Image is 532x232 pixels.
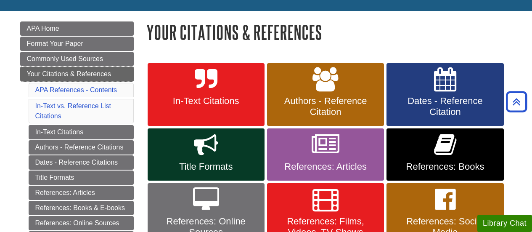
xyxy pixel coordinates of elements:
a: Dates - Reference Citation [386,63,503,126]
a: References: Articles [267,128,384,181]
a: Back to Top [503,96,530,107]
span: Your Citations & References [27,70,111,77]
a: Authors - Reference Citation [267,63,384,126]
a: In-Text vs. Reference List Citations [35,102,111,120]
button: Library Chat [477,215,532,232]
a: References: Articles [29,186,134,200]
span: Commonly Used Sources [27,55,103,62]
a: Dates - Reference Citations [29,155,134,170]
span: Format Your Paper [27,40,83,47]
a: References: Books [386,128,503,181]
a: References: Books & E-books [29,201,134,215]
a: In-Text Citations [148,63,265,126]
a: Authors - Reference Citations [29,140,134,155]
a: Commonly Used Sources [20,52,134,66]
span: References: Books [393,161,497,172]
a: APA References - Contents [35,86,117,93]
a: Title Formats [148,128,265,181]
h1: Your Citations & References [146,21,512,43]
a: Your Citations & References [20,67,134,81]
span: Authors - Reference Citation [273,96,378,117]
span: APA Home [27,25,59,32]
span: In-Text Citations [154,96,258,107]
a: In-Text Citations [29,125,134,139]
a: Title Formats [29,171,134,185]
a: References: Online Sources [29,216,134,230]
span: Title Formats [154,161,258,172]
a: APA Home [20,21,134,36]
span: References: Articles [273,161,378,172]
span: Dates - Reference Citation [393,96,497,117]
a: Format Your Paper [20,37,134,51]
